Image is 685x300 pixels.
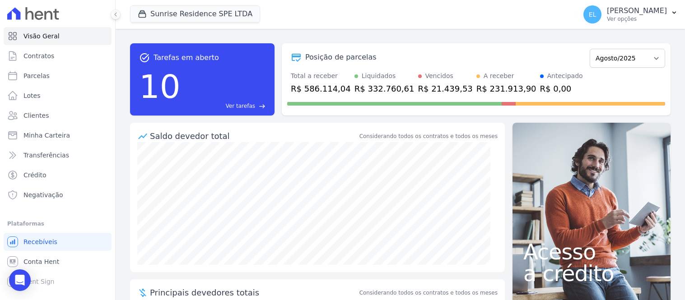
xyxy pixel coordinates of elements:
span: Conta Hent [23,257,59,266]
div: Open Intercom Messenger [9,269,31,291]
a: Transferências [4,146,112,164]
p: Ver opções [607,15,667,23]
div: Saldo devedor total [150,130,358,142]
div: R$ 586.114,04 [291,83,351,95]
a: Contratos [4,47,112,65]
a: Recebíveis [4,233,112,251]
div: Vencidos [425,71,453,81]
div: Plataformas [7,218,108,229]
span: Recebíveis [23,237,57,246]
span: Ver tarefas [226,102,255,110]
div: R$ 21.439,53 [418,83,473,95]
div: Considerando todos os contratos e todos os meses [359,132,498,140]
span: Considerando todos os contratos e todos os meses [359,289,498,297]
span: Contratos [23,51,54,60]
div: R$ 0,00 [540,83,583,95]
div: Total a receber [291,71,351,81]
span: a crédito [523,263,660,284]
a: Lotes [4,87,112,105]
span: Crédito [23,171,47,180]
span: Transferências [23,151,69,160]
span: Negativação [23,190,63,199]
span: Acesso [523,241,660,263]
span: Visão Geral [23,32,60,41]
div: R$ 332.760,61 [354,83,415,95]
a: Ver tarefas east [184,102,266,110]
button: Sunrise Residence SPE LTDA [130,5,260,23]
div: Antecipado [547,71,583,81]
a: Negativação [4,186,112,204]
span: EL [589,11,596,18]
div: Liquidados [362,71,396,81]
span: Tarefas em aberto [154,52,219,63]
span: Principais devedores totais [150,286,358,299]
a: Visão Geral [4,27,112,45]
span: Parcelas [23,71,50,80]
span: east [259,103,266,110]
a: Clientes [4,106,112,125]
a: Minha Carteira [4,126,112,144]
a: Conta Hent [4,253,112,271]
div: A receber [484,71,514,81]
div: Posição de parcelas [305,52,377,63]
a: Parcelas [4,67,112,85]
span: Lotes [23,91,41,100]
p: [PERSON_NAME] [607,6,667,15]
span: task_alt [139,52,150,63]
button: EL [PERSON_NAME] Ver opções [576,2,685,27]
span: Clientes [23,111,49,120]
span: Minha Carteira [23,131,70,140]
div: R$ 231.913,90 [476,83,536,95]
div: 10 [139,63,181,110]
a: Crédito [4,166,112,184]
